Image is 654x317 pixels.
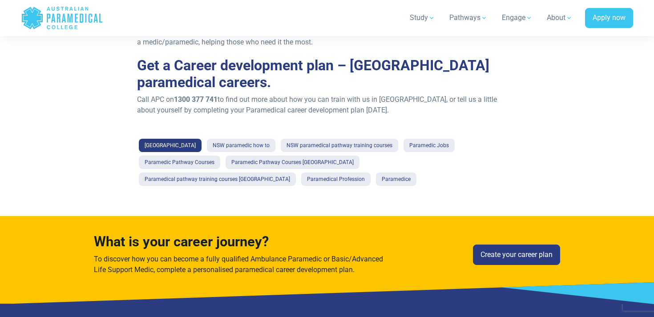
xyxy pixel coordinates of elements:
a: About [541,5,578,30]
a: Pathways [444,5,493,30]
h4: What is your career journey? [94,234,387,250]
a: Paramedical Profession [301,173,371,186]
p: Call APC on to find out more about how you can train with us in [GEOGRAPHIC_DATA], or tell us a l... [137,94,517,116]
h2: Get a Career development plan – [GEOGRAPHIC_DATA] paramedical careers. [137,57,517,91]
a: Paramedic Jobs [404,139,455,152]
a: [GEOGRAPHIC_DATA] [139,139,202,152]
a: Paramedice [376,173,416,186]
a: Paramedic Pathway Courses [139,156,220,169]
span: To discover how you can become a fully qualified Ambulance Paramedic or Basic/Advanced Life Suppo... [94,255,383,274]
a: Apply now [585,8,633,28]
a: NSW paramedic how to [207,139,275,152]
strong: 1300 377 741 [174,95,218,104]
a: Australian Paramedical College [21,4,103,32]
a: Paramedical pathway training courses [GEOGRAPHIC_DATA] [139,173,296,186]
a: Paramedic Pathway Courses [GEOGRAPHIC_DATA] [226,156,359,169]
a: Study [404,5,440,30]
a: Engage [497,5,538,30]
a: Create your career plan [473,245,560,265]
a: NSW paramedical pathway training courses [281,139,398,152]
